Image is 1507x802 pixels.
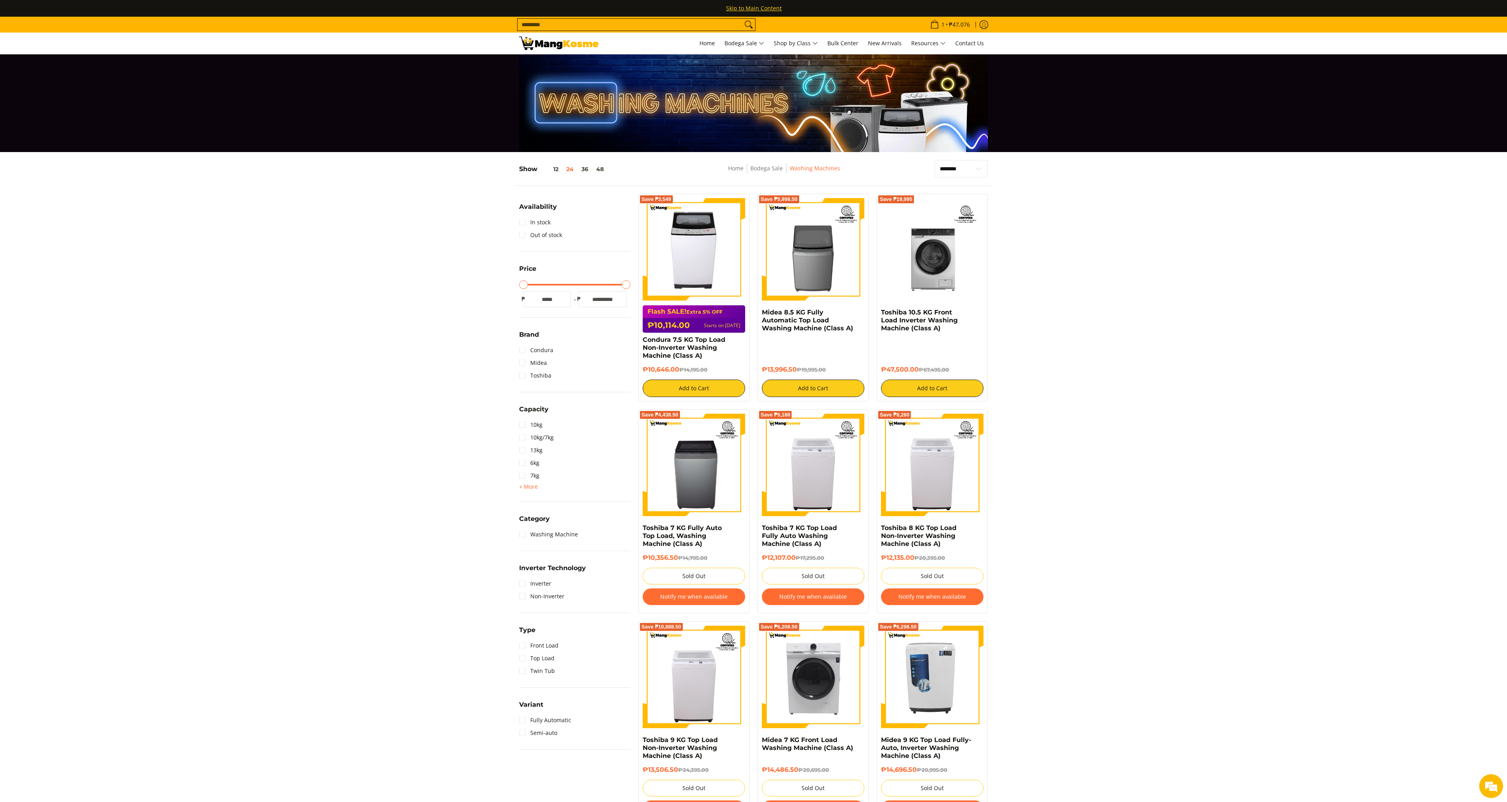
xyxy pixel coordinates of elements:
[881,766,983,774] h6: ₱14,696.50
[643,336,725,359] a: Condura 7.5 KG Top Load Non-Inverter Washing Machine (Class A)
[725,39,764,48] span: Bodega Sale
[762,524,837,548] a: Toshiba 7 KG Top Load Fully Auto Washing Machine (Class A)
[519,639,558,652] a: Front Load
[762,366,864,374] h6: ₱13,996.50
[864,33,906,54] a: New Arrivals
[976,17,992,33] a: Log in
[643,736,718,760] a: Toshiba 9 KG Top Load Non-Inverter Washing Machine (Class A)
[881,736,971,760] a: Midea 9 KG Top Load Fully-Auto, Inverter Washing Machine (Class A)
[728,164,744,172] a: Home
[761,413,790,417] span: Save ₱5,188
[940,22,946,27] span: 1
[519,482,538,492] summary: Open
[643,366,745,374] h6: ₱10,646.00
[575,295,583,303] span: ₱
[130,4,149,23] div: Minimize live chat window
[762,626,864,728] img: Midea 7 KG Front Load Washing Machine (Class A)
[519,369,551,382] a: Toshiba
[750,164,783,172] a: Bodega Sale
[519,469,539,482] a: 7kg
[881,554,983,562] h6: ₱12,135.00
[519,565,586,577] summary: Open
[519,590,564,603] a: Non-Inverter
[519,457,539,469] a: 6kg
[881,308,958,332] a: Toshiba 10.5 KG Front Load Inverter Washing Machine (Class A)
[519,516,550,522] span: Category
[770,33,822,54] a: Shop by Class
[519,406,549,418] summary: Open
[868,39,902,47] span: New Arrivals
[641,197,671,202] span: Save ₱3,549
[762,780,864,796] button: Sold Out
[643,588,745,605] button: Notify me when available
[762,766,864,774] h6: ₱14,486.50
[761,625,798,629] span: Save ₱6,208.50
[917,767,947,773] del: ₱20,995.00
[519,516,550,528] summary: Open
[914,555,945,561] del: ₱20,395.00
[41,44,133,55] div: Chat with us now
[762,568,864,584] button: Sold Out
[519,266,536,272] span: Price
[519,344,553,357] a: Condura
[881,366,983,374] h6: ₱47,500.00
[880,197,912,202] span: Save ₱19,995
[699,39,715,47] span: Home
[762,554,864,562] h6: ₱12,107.00
[46,100,110,180] span: We're online!
[562,166,578,172] button: 24
[519,229,562,241] a: Out of stock
[519,727,557,739] a: Semi-auto
[519,332,539,338] span: Brand
[907,33,950,54] a: Resources
[519,702,543,708] span: Variant
[519,418,543,431] a: 10kg
[607,33,988,54] nav: Main Menu
[881,524,956,548] a: Toshiba 8 KG Top Load Non-Inverter Washing Machine (Class A)
[880,625,917,629] span: Save ₱6,298.50
[519,165,608,173] h5: Show
[881,626,983,728] img: Midea 9 KG Top Load Fully-Auto, Inverter Washing Machine (Class A)
[679,366,707,373] del: ₱14,195.00
[643,380,745,397] button: Add to Cart
[881,198,983,301] img: Toshiba 10.5 KG Front Load Inverter Washing Machine (Class A)
[790,164,840,172] a: Washing Machines
[519,204,557,210] span: Availability
[880,413,910,417] span: Save ₱8,260
[774,39,818,48] span: Shop by Class
[643,568,745,584] button: Sold Out
[643,626,745,728] img: Toshiba 9 KG Top Load Non-Inverter Washing Machine (Class A)
[519,266,536,278] summary: Open
[519,484,538,490] span: + More
[928,20,972,29] span: •
[643,766,745,774] h6: ₱13,506.50
[951,33,988,54] a: Contact Us
[678,767,709,773] del: ₱24,395.00
[762,736,853,752] a: Midea 7 KG Front Load Washing Machine (Class A)
[519,627,535,633] span: Type
[881,414,983,516] img: Toshiba 8 KG Top Load Non-Inverter Washing Machine (Class A)
[721,33,768,54] a: Bodega Sale
[519,204,557,216] summary: Open
[519,577,551,590] a: Inverter
[762,588,864,605] button: Notify me when available
[519,665,555,677] a: Twin Tub
[519,332,539,344] summary: Open
[592,166,608,172] button: 48
[881,568,983,584] button: Sold Out
[673,164,896,181] nav: Breadcrumbs
[519,406,549,413] span: Capacity
[955,39,984,47] span: Contact Us
[823,33,862,54] a: Bulk Center
[798,767,829,773] del: ₱20,695.00
[797,366,826,373] del: ₱19,995.00
[881,380,983,397] button: Add to Cart
[519,702,543,714] summary: Open
[646,198,742,301] img: condura-7.5kg-topload-non-inverter-washing-machine-class-c-full-view-mang-kosme
[519,652,554,665] a: Top Load
[911,39,946,48] span: Resources
[643,554,745,562] h6: ₱10,356.50
[519,444,543,457] a: 13kg
[578,166,592,172] button: 36
[643,414,745,516] img: Toshiba 7 KG Fully Auto Top Load, Washing Machine (Class A)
